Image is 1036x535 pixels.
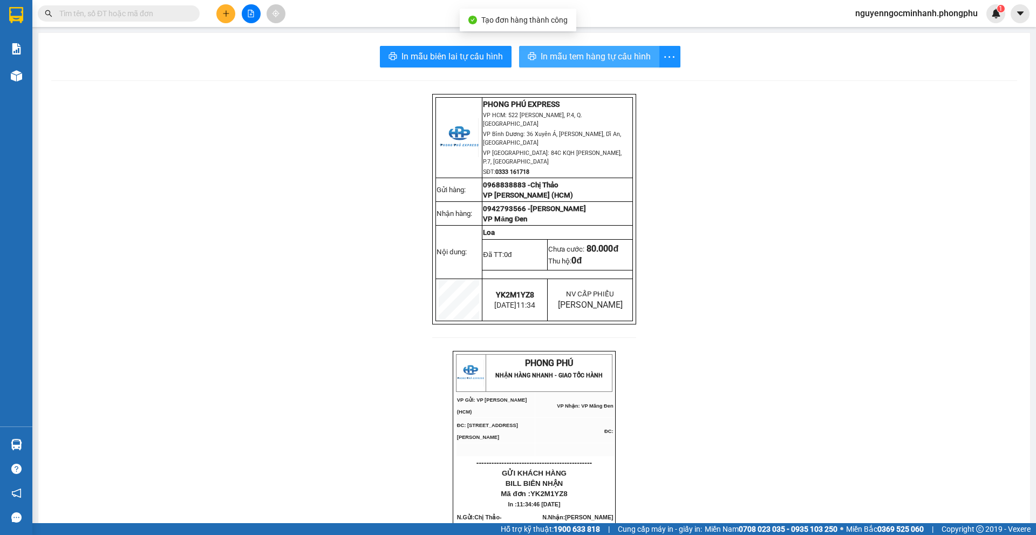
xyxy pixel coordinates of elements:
[483,168,529,175] span: SĐT:
[457,397,527,415] span: VP Gửi: VP [PERSON_NAME] (HCM)
[739,525,837,533] strong: 0708 023 035 - 0935 103 250
[483,150,622,165] span: VP [GEOGRAPHIC_DATA]: 84C KQH [PERSON_NAME], P.7, [GEOGRAPHIC_DATA]
[388,52,397,62] span: printer
[267,4,285,23] button: aim
[517,501,561,507] span: 11:34:46 [DATE]
[530,490,568,498] span: YK2M1YZ8
[457,360,484,387] img: logo
[401,50,503,63] span: In mẫu biên lai tự cấu hình
[242,4,261,23] button: file-add
[483,215,527,223] span: VP Măng Đen
[1015,9,1025,18] span: caret-down
[216,4,235,23] button: plus
[530,181,558,189] span: Chị Thảo
[659,46,680,67] button: more
[495,168,529,175] strong: 0333 161718
[483,191,573,199] span: VP [PERSON_NAME] (HCM)
[659,50,680,64] span: more
[846,523,924,535] span: Miền Bắc
[571,255,582,266] span: 0đ
[542,514,614,532] span: N.Nhận:
[932,523,933,535] span: |
[566,290,614,298] span: NV CẤP PHIẾU
[504,250,512,259] span: 0đ
[556,514,614,532] span: [PERSON_NAME] -
[516,301,535,309] span: 11:34
[997,5,1005,12] sup: 1
[587,243,618,254] span: 80.000đ
[541,50,651,63] span: In mẫu tem hàng tự cấu hình
[519,46,659,67] button: printerIn mẫu tem hàng tự cấu hình
[476,458,592,467] span: ----------------------------------------------
[528,52,536,62] span: printer
[11,512,22,523] span: message
[483,100,560,109] strong: PHONG PHÚ EXPRESS
[59,8,187,19] input: Tìm tên, số ĐT hoặc mã đơn
[380,46,512,67] button: printerIn mẫu biên lai tự cấu hình
[483,228,495,236] span: Loa
[437,248,467,256] span: Nội dung:
[474,514,500,520] span: Chị Thảo
[481,16,568,24] span: Tạo đơn hàng thành công
[457,514,511,532] span: N.Gửi:
[483,112,582,127] span: VP HCM: 522 [PERSON_NAME], P.4, Q.[GEOGRAPHIC_DATA]
[618,523,702,535] span: Cung cấp máy in - giấy in:
[705,523,837,535] span: Miền Nam
[272,10,280,17] span: aim
[840,527,843,531] span: ⚪️
[1011,4,1030,23] button: caret-down
[11,43,22,55] img: solution-icon
[483,181,558,189] span: 0968838883 -
[483,250,512,259] span: Đã TT:
[11,439,22,450] img: warehouse-icon
[557,403,613,409] span: VP Nhận: VP Măng Đen
[440,118,479,157] img: logo
[608,523,610,535] span: |
[494,301,535,309] span: [DATE]
[11,488,22,498] span: notification
[501,490,568,498] span: Mã đơn :
[558,300,623,310] span: [PERSON_NAME]
[437,186,466,194] span: Gửi hàng:
[247,10,255,17] span: file-add
[548,245,618,253] span: Chưa cước:
[502,469,567,477] span: GỬI KHÁCH HÀNG
[501,523,600,535] span: Hỗ trợ kỹ thuật:
[11,464,22,474] span: question-circle
[496,290,534,299] span: YK2M1YZ8
[847,6,986,20] span: nguyenngocminhanh.phongphu
[530,205,586,213] span: [PERSON_NAME]
[495,372,603,379] strong: NHẬN HÀNG NHANH - GIAO TỐC HÀNH
[437,209,472,218] span: Nhận hàng:
[506,479,563,487] span: BILL BIÊN NHẬN
[11,70,22,82] img: warehouse-icon
[222,10,230,17] span: plus
[999,5,1003,12] span: 1
[468,16,477,24] span: check-circle
[45,10,52,17] span: search
[457,423,518,440] span: ĐC: [STREET_ADDRESS][PERSON_NAME]
[877,525,924,533] strong: 0369 525 060
[991,9,1001,18] img: icon-new-feature
[976,525,984,533] span: copyright
[483,131,621,146] span: VP Bình Dương: 36 Xuyên Á, [PERSON_NAME], Dĩ An, [GEOGRAPHIC_DATA]
[525,358,573,368] span: PHONG PHÚ
[483,205,530,213] span: 0942793566 -
[554,525,600,533] strong: 1900 633 818
[508,501,561,507] span: In :
[9,7,23,23] img: logo-vxr
[548,257,582,265] span: Thu hộ:
[604,429,614,434] span: ĐC:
